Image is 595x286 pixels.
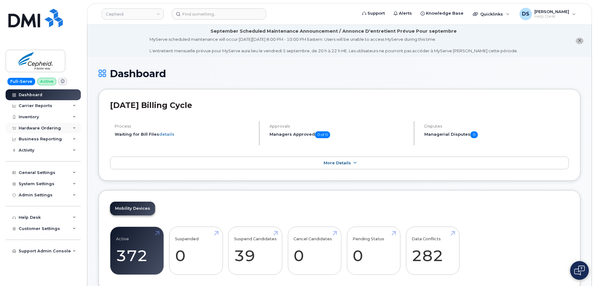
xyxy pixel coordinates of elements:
[412,230,454,271] a: Data Conflicts 282
[210,28,457,35] div: September Scheduled Maintenance Announcement / Annonce D'entretient Prévue Pour septembre
[576,38,583,44] button: close notification
[324,161,351,165] span: More Details
[150,36,518,54] div: MyServe scheduled maintenance will occur [DATE][DATE] 8:00 PM - 10:00 PM Eastern. Users will be u...
[110,101,569,110] h2: [DATE] Billing Cycle
[116,230,158,271] a: Active 372
[270,131,408,138] h5: Managers Approved
[270,124,408,129] h4: Approvals
[234,230,277,271] a: Suspend Candidates 39
[315,131,330,138] span: 0 of 0
[175,230,217,271] a: Suspended 0
[353,230,394,271] a: Pending Status 0
[115,124,254,129] h4: Process
[574,265,585,275] img: Open chat
[99,68,580,79] h1: Dashboard
[110,202,155,215] a: Mobility Devices
[159,132,174,137] a: details
[115,131,254,137] li: Waiting for Bill Files
[424,131,569,138] h5: Managerial Disputes
[470,131,478,138] span: 0
[293,230,335,271] a: Cancel Candidates 0
[424,124,569,129] h4: Disputes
